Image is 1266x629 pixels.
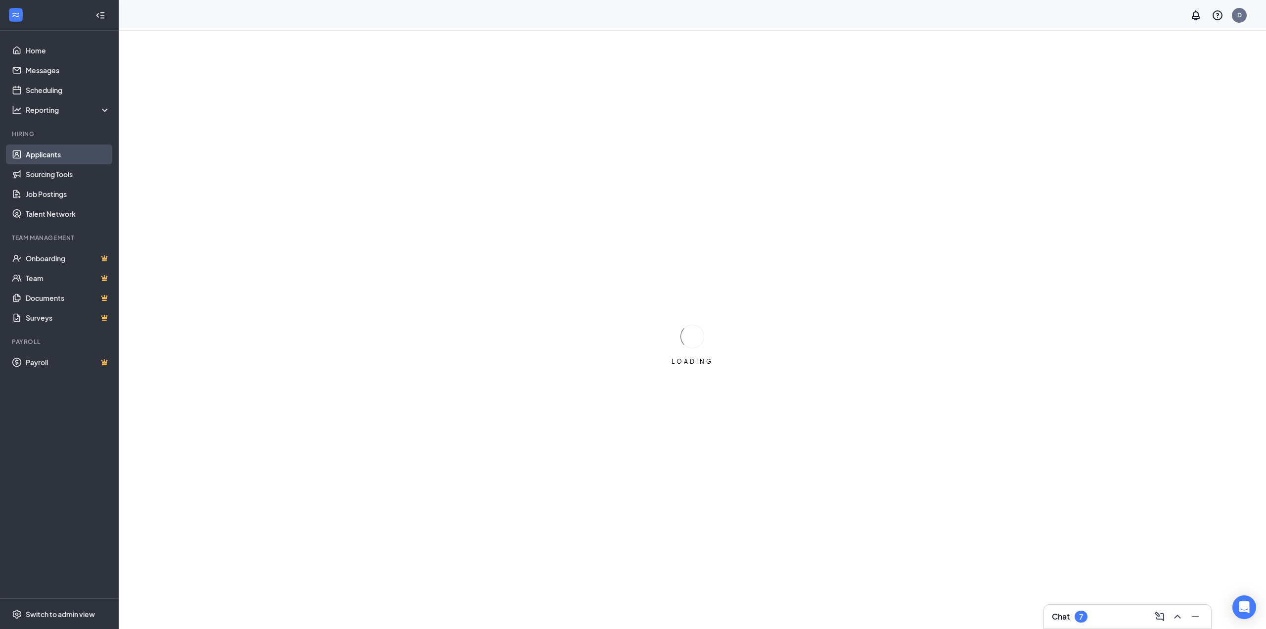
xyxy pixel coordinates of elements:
a: SurveysCrown [26,308,110,328]
div: 7 [1079,613,1083,621]
a: Sourcing Tools [26,164,110,184]
a: Talent Network [26,204,110,224]
div: Switch to admin view [26,609,95,619]
svg: Settings [12,609,22,619]
div: Payroll [12,338,108,346]
div: Open Intercom Messenger [1232,595,1256,619]
a: OnboardingCrown [26,248,110,268]
a: DocumentsCrown [26,288,110,308]
svg: ChevronUp [1172,611,1183,623]
div: Reporting [26,105,111,115]
svg: QuestionInfo [1212,9,1223,21]
a: PayrollCrown [26,352,110,372]
div: D [1237,11,1242,19]
svg: Collapse [95,10,105,20]
div: Hiring [12,130,108,138]
button: Minimize [1187,609,1203,625]
a: Home [26,41,110,60]
svg: Analysis [12,105,22,115]
svg: Notifications [1190,9,1202,21]
svg: ComposeMessage [1154,611,1166,623]
a: Applicants [26,145,110,164]
a: TeamCrown [26,268,110,288]
a: Scheduling [26,80,110,100]
a: Messages [26,60,110,80]
a: Job Postings [26,184,110,204]
svg: Minimize [1189,611,1201,623]
svg: WorkstreamLogo [11,10,21,20]
h3: Chat [1052,611,1070,622]
button: ChevronUp [1170,609,1185,625]
div: LOADING [668,357,717,366]
div: Team Management [12,234,108,242]
button: ComposeMessage [1152,609,1168,625]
